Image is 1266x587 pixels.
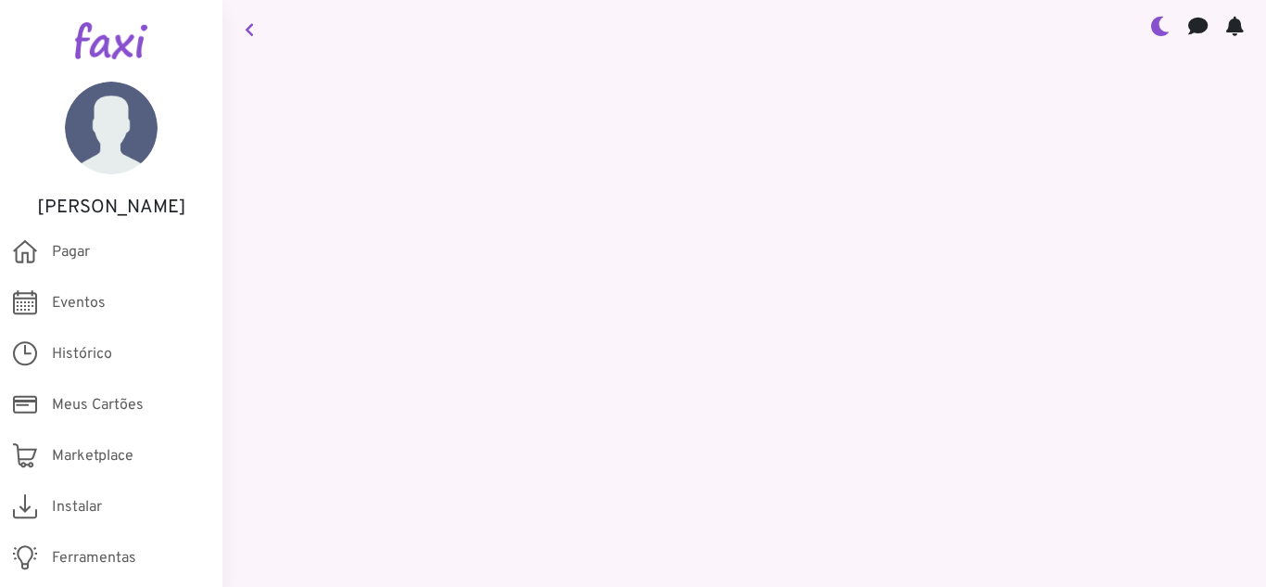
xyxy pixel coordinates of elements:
[52,394,144,416] span: Meus Cartões
[52,496,102,518] span: Instalar
[52,241,90,263] span: Pagar
[52,292,106,314] span: Eventos
[52,547,136,569] span: Ferramentas
[52,445,133,467] span: Marketplace
[52,343,112,365] span: Histórico
[28,197,195,219] h5: [PERSON_NAME]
